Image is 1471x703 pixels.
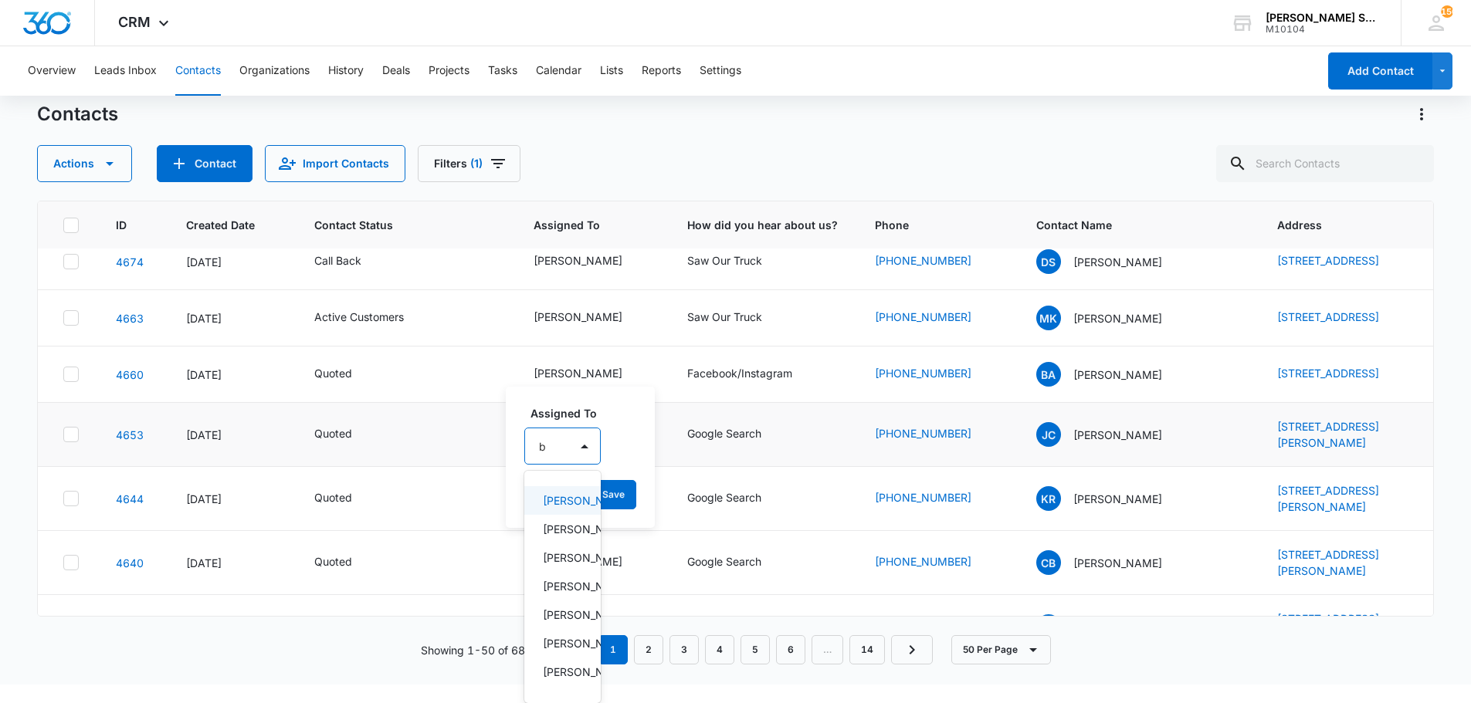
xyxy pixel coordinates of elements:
[116,217,127,233] span: ID
[239,46,310,96] button: Organizations
[642,46,681,96] button: Reports
[875,425,999,444] div: Phone - 8322627639 - Select to Edit Field
[776,635,805,664] a: Page 6
[421,642,532,658] p: Showing 1-50 of 687
[1036,362,1190,387] div: Contact Name - Barbara Alexander - Select to Edit Field
[186,217,255,233] span: Created Date
[534,365,650,384] div: Assigned To - Jim McDevitt - Select to Edit Field
[314,252,361,269] div: Call Back
[669,635,699,664] a: Page 3
[687,553,761,569] div: Google Search
[1036,550,1061,575] span: CB
[543,578,579,594] p: [PERSON_NAME]
[849,635,885,664] a: Page 14
[1277,217,1396,233] span: Address
[875,489,971,505] a: [PHONE_NUMBER]
[429,46,469,96] button: Projects
[418,145,520,182] button: Filters
[875,309,971,325] a: [PHONE_NUMBER]
[116,255,144,269] a: Navigate to contact details page for Daniel Schmitt
[687,425,761,441] div: Google Search
[1036,550,1190,575] div: Contact Name - Claudia Baraglia - Select to Edit Field
[741,635,770,664] a: Page 5
[875,553,971,569] a: [PHONE_NUMBER]
[1073,254,1162,270] p: [PERSON_NAME]
[1036,362,1061,387] span: BA
[314,217,474,233] span: Contact Status
[1036,614,1190,639] div: Contact Name - houtan khabazi - Select to Edit Field
[543,635,579,651] p: [PERSON_NAME]
[687,309,762,325] div: Saw Our Truck
[186,427,277,443] div: [DATE]
[1073,310,1162,326] p: [PERSON_NAME]
[543,521,579,537] p: [PERSON_NAME]
[94,46,157,96] button: Leads Inbox
[186,254,277,270] div: [DATE]
[37,103,118,126] h1: Contacts
[1036,306,1190,330] div: Contact Name - Monika Kogut - Select to Edit Field
[1277,252,1407,271] div: Address - 26W075 Tomahawk Drive, Wheaton, IL, 60189 - Select to Edit Field
[37,145,132,182] button: Actions
[314,365,352,381] div: Quoted
[687,553,789,572] div: How did you hear about us? - Google Search - Select to Edit Field
[875,489,999,508] div: Phone - 2103249310 - Select to Edit Field
[705,635,734,664] a: Page 4
[382,46,410,96] button: Deals
[488,46,517,96] button: Tasks
[1036,217,1218,233] span: Contact Name
[543,664,579,680] p: [PERSON_NAME]
[1036,422,1061,447] span: JC
[1277,482,1418,515] div: Address - 10016 Long Branch Dr, McKinney, TX, 75071 - Select to Edit Field
[116,312,144,325] a: Navigate to contact details page for Monika Kogut
[1441,5,1453,18] span: 150
[875,217,977,233] span: Phone
[1277,365,1407,384] div: Address - 1709 little river Court, Desoto, TX, 75115 - Select to Edit Field
[700,46,741,96] button: Settings
[314,425,352,441] div: Quoted
[534,252,622,269] div: [PERSON_NAME]
[1266,24,1378,35] div: account id
[875,553,999,572] div: Phone - 8152104082 - Select to Edit Field
[1277,418,1418,451] div: Address - 312 Kay Lynn St, Mansfield, TX, 76063 - Select to Edit Field
[1036,249,1061,274] span: DS
[536,46,581,96] button: Calendar
[543,492,579,509] p: [PERSON_NAME]
[1036,249,1190,274] div: Contact Name - Daniel Schmitt - Select to Edit Field
[116,428,144,441] a: Navigate to contact details page for Josiah Caban
[314,252,389,271] div: Contact Status - Call Back - Select to Edit Field
[1036,422,1190,447] div: Contact Name - Josiah Caban - Select to Edit Field
[1266,12,1378,24] div: account name
[530,405,607,421] label: Assigned To
[591,480,636,509] button: Save
[1409,102,1434,127] button: Actions
[1277,367,1379,380] a: [STREET_ADDRESS]
[118,14,151,30] span: CRM
[1036,486,1190,511] div: Contact Name - Kailey Robinson - Select to Edit Field
[634,635,663,664] a: Page 2
[314,309,404,325] div: Active Customers
[116,492,144,505] a: Navigate to contact details page for Kailey Robinson
[534,309,622,325] div: [PERSON_NAME]
[687,489,789,508] div: How did you hear about us? - Google Search - Select to Edit Field
[1073,491,1162,507] p: [PERSON_NAME]
[543,549,579,566] p: [PERSON_NAME]
[314,553,380,572] div: Contact Status - Quoted - Select to Edit Field
[1073,555,1162,571] p: [PERSON_NAME]
[328,46,364,96] button: History
[875,365,971,381] a: [PHONE_NUMBER]
[314,425,380,444] div: Contact Status - Quoted - Select to Edit Field
[116,368,144,381] a: Navigate to contact details page for Barbara Alexander
[116,556,144,569] a: Navigate to contact details page for Claudia Baraglia
[1036,306,1061,330] span: MK
[875,425,971,441] a: [PHONE_NUMBER]
[687,252,790,271] div: How did you hear about us? - Saw Our Truck - Select to Edit Field
[687,309,790,327] div: How did you hear about us? - Saw Our Truck - Select to Edit Field
[534,365,622,381] div: [PERSON_NAME]
[28,46,76,96] button: Overview
[314,489,352,505] div: Quoted
[534,309,650,327] div: Assigned To - Jim McDevitt - Select to Edit Field
[1073,367,1162,383] p: [PERSON_NAME]
[186,367,277,383] div: [DATE]
[1277,546,1418,579] div: Address - 13133 Evon Street, Plainfield, IL, 60585 - Select to Edit Field
[687,365,792,381] div: Facebook/Instagram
